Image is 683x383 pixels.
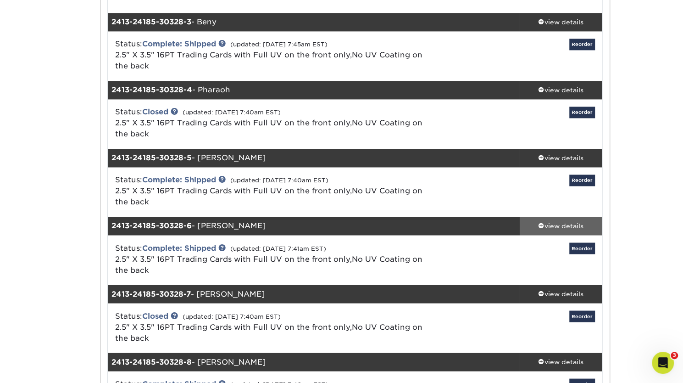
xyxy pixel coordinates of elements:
[115,254,422,274] a: 2.5" X 3.5" 16PT Trading Cards with Full UV on the front only,No UV Coating on the back
[111,85,192,94] strong: 2413-24185-30328-4
[111,221,192,230] strong: 2413-24185-30328-6
[520,149,602,167] a: view details
[569,39,595,50] a: Reorder
[520,17,602,27] div: view details
[108,175,437,208] div: Status:
[108,39,437,72] div: Status:
[108,81,520,99] div: - Pharaoh
[115,118,422,138] a: 2.5" X 3.5" 16PT Trading Cards with Full UV on the front only,No UV Coating on the back
[142,39,216,48] a: Complete: Shipped
[142,175,216,184] a: Complete: Shipped
[142,107,168,116] a: Closed
[142,243,216,252] a: Complete: Shipped
[520,85,602,95] div: view details
[520,221,602,231] div: view details
[111,17,191,26] strong: 2413-24185-30328-3
[108,149,520,167] div: - [PERSON_NAME]
[520,353,602,371] a: view details
[111,153,192,162] strong: 2413-24185-30328-5
[183,313,281,320] small: (updated: [DATE] 7:40am EST)
[652,352,674,374] iframe: Intercom live chat
[671,352,678,359] span: 3
[108,217,520,235] div: - [PERSON_NAME]
[569,310,595,322] a: Reorder
[230,245,326,252] small: (updated: [DATE] 7:41am EST)
[520,357,602,366] div: view details
[183,109,281,116] small: (updated: [DATE] 7:40am EST)
[520,217,602,235] a: view details
[115,51,422,70] a: 2.5" X 3.5" 16PT Trading Cards with Full UV on the front only,No UV Coating on the back
[108,242,437,276] div: Status:
[142,311,168,320] a: Closed
[111,289,191,298] strong: 2413-24185-30328-7
[111,357,192,366] strong: 2413-24185-30328-8
[520,81,602,99] a: view details
[569,242,595,254] a: Reorder
[569,175,595,186] a: Reorder
[520,289,602,299] div: view details
[108,310,437,344] div: Status:
[115,322,422,342] a: 2.5" X 3.5" 16PT Trading Cards with Full UV on the front only,No UV Coating on the back
[108,13,520,31] div: - Beny
[520,153,602,163] div: view details
[108,285,520,303] div: - [PERSON_NAME]
[115,186,422,206] a: 2.5" X 3.5" 16PT Trading Cards with Full UV on the front only,No UV Coating on the back
[230,41,328,48] small: (updated: [DATE] 7:45am EST)
[108,107,437,140] div: Status:
[230,177,328,184] small: (updated: [DATE] 7:40am EST)
[108,353,520,371] div: - [PERSON_NAME]
[520,285,602,303] a: view details
[569,107,595,118] a: Reorder
[520,13,602,31] a: view details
